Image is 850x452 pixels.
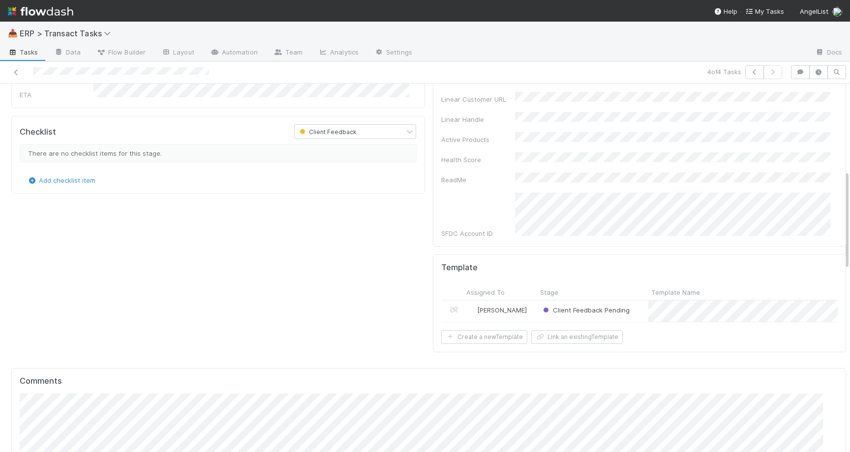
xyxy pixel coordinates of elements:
[310,45,366,61] a: Analytics
[366,45,420,61] a: Settings
[468,306,476,314] img: avatar_ec9c1780-91d7-48bb-898e-5f40cebd5ff8.png
[800,7,828,15] span: AngelList
[467,305,527,315] div: [PERSON_NAME]
[8,47,38,57] span: Tasks
[441,228,515,238] div: SFDC Account ID
[441,330,527,344] button: Create a newTemplate
[20,28,116,38] span: ERP > Transact Tasks
[96,47,146,57] span: Flow Builder
[441,94,515,104] div: Linear Customer URL
[707,67,741,77] span: 4 of 4 Tasks
[153,45,202,61] a: Layout
[441,263,478,273] h5: Template
[441,135,515,144] div: Active Products
[531,330,623,344] button: Link an existingTemplate
[541,306,630,314] span: Client Feedback Pending
[745,6,784,16] a: My Tasks
[540,287,558,297] span: Stage
[89,45,153,61] a: Flow Builder
[202,45,266,61] a: Automation
[466,287,505,297] span: Assigned To
[541,305,630,315] div: Client Feedback Pending
[266,45,310,61] a: Team
[745,7,784,15] span: My Tasks
[46,45,89,61] a: Data
[714,6,737,16] div: Help
[832,7,842,17] img: avatar_ef15843f-6fde-4057-917e-3fb236f438ca.png
[651,287,700,297] span: Template Name
[8,29,18,37] span: 📥
[298,128,357,136] span: Client Feedback
[8,3,73,20] img: logo-inverted-e16ddd16eac7371096b0.svg
[807,45,850,61] a: Docs
[441,155,515,165] div: Health Score
[27,176,95,184] a: Add checklist item
[20,144,417,163] div: There are no checklist items for this stage.
[20,127,56,137] h5: Checklist
[477,306,527,314] span: [PERSON_NAME]
[20,90,93,100] div: ETA
[441,114,515,124] div: Linear Handle
[20,376,838,386] h5: Comments
[441,175,515,185] div: ReadMe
